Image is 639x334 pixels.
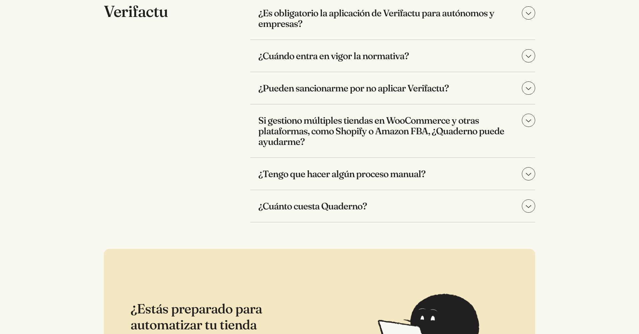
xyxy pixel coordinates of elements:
summary: ¿Cuándo entra en vigor la normativa? [250,40,535,72]
summary: ¿Cuánto cuesta Quaderno? [250,190,535,222]
summary: ¿Tengo que hacer algún proceso manual? [250,158,535,190]
summary: ¿Pueden sancionarme por no aplicar Verifactu? [250,72,535,104]
summary: Si gestiono múltiples tiendas en WooCommerce y otras plataformas, como Shopify o Amazon FBA, ¿Qua... [250,104,535,158]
